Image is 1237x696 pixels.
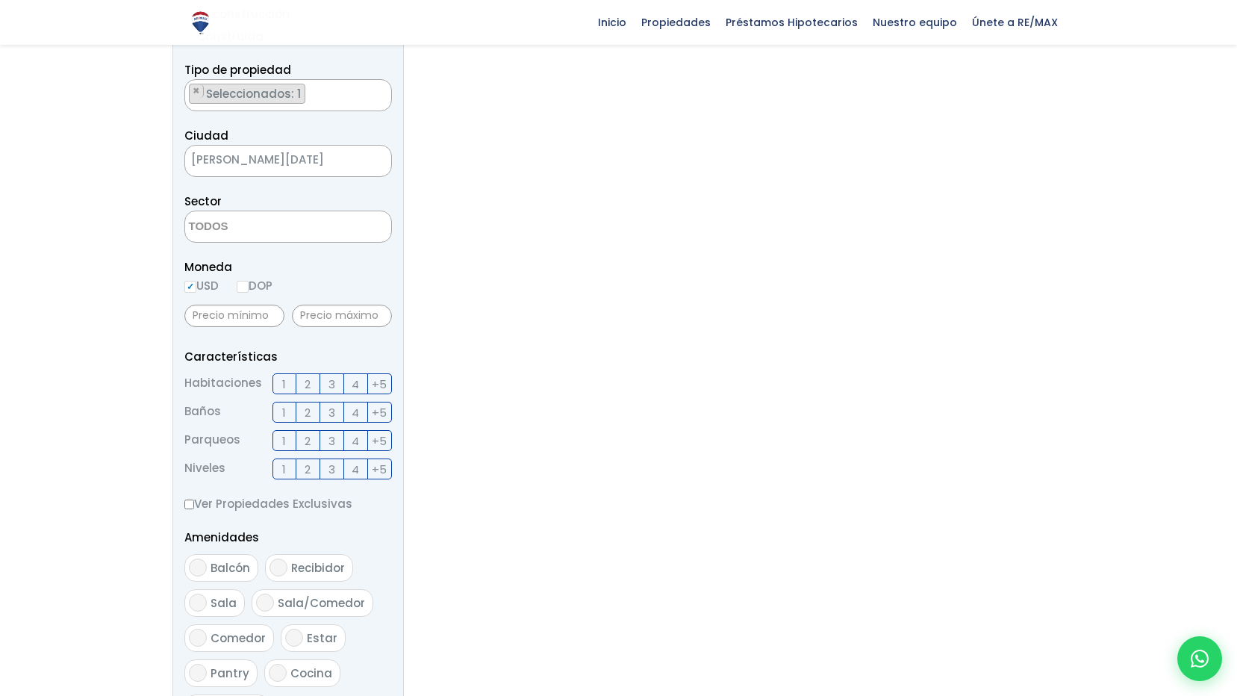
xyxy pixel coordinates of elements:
span: 4 [352,432,359,450]
span: Seleccionados: 1 [205,86,305,102]
span: 2 [305,375,311,394]
input: Precio máximo [292,305,392,327]
span: 3 [328,432,335,450]
span: 2 [305,460,311,479]
img: Logo de REMAX [187,10,214,36]
input: Ver Propiedades Exclusivas [184,500,194,509]
button: Remove all items [375,84,384,99]
span: 1 [282,432,286,450]
span: × [369,155,376,168]
textarea: Search [185,80,193,112]
input: Sala/Comedor [256,594,274,612]
textarea: Search [185,211,330,243]
span: +5 [372,403,387,422]
span: Préstamos Hipotecarios [718,11,865,34]
span: Nuestro equipo [865,11,965,34]
span: 4 [352,403,359,422]
span: +5 [372,432,387,450]
p: Características [184,347,392,366]
input: Recibidor [269,559,287,577]
input: Sala [189,594,207,612]
li: CASA [189,84,305,104]
span: Propiedades [634,11,718,34]
label: Ver Propiedades Exclusivas [184,494,392,513]
span: SANTO DOMINGO DE GUZMÁN [185,149,354,170]
span: × [376,84,383,98]
label: DOP [237,276,272,295]
span: Niveles [184,459,225,479]
input: Pantry [189,664,207,682]
input: Balcón [189,559,207,577]
span: 1 [282,403,286,422]
span: Sector [184,193,222,209]
span: 4 [352,375,359,394]
span: Inicio [591,11,634,34]
span: +5 [372,460,387,479]
span: 2 [305,403,311,422]
input: Estar [285,629,303,647]
input: DOP [237,281,249,293]
input: Comedor [189,629,207,647]
input: Cocina [269,664,287,682]
span: Sala/Comedor [278,595,365,611]
span: Comedor [211,630,266,646]
p: Amenidades [184,528,392,547]
span: Balcón [211,560,250,576]
span: 1 [282,375,286,394]
span: Habitaciones [184,373,262,394]
span: 1 [282,460,286,479]
label: USD [184,276,219,295]
span: Cocina [290,665,332,681]
span: 4 [352,460,359,479]
span: Pantry [211,665,249,681]
span: Recibidor [291,560,345,576]
span: +5 [372,375,387,394]
span: Baños [184,402,221,423]
span: Únete a RE/MAX [965,11,1065,34]
span: Parqueos [184,430,240,451]
span: Tipo de propiedad [184,62,291,78]
button: Remove all items [354,149,376,173]
input: USD [184,281,196,293]
span: 3 [328,460,335,479]
span: 3 [328,375,335,394]
span: Moneda [184,258,392,276]
span: SANTO DOMINGO DE GUZMÁN [184,145,392,177]
span: Ciudad [184,128,228,143]
span: Sala [211,595,237,611]
span: Estar [307,630,337,646]
span: 2 [305,432,311,450]
span: × [193,84,200,98]
input: Precio mínimo [184,305,284,327]
span: 3 [328,403,335,422]
button: Remove item [190,84,204,98]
